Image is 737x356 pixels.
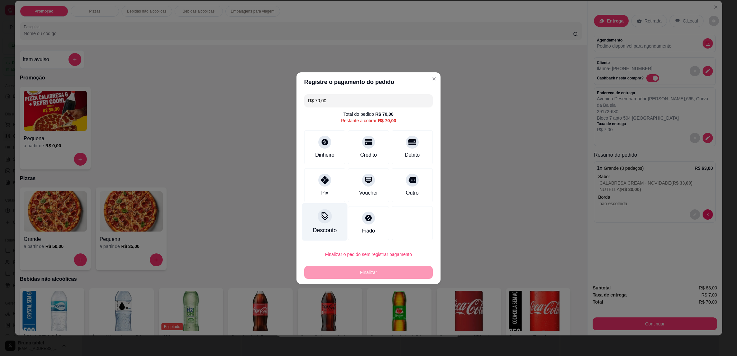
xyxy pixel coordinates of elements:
div: Outro [406,189,419,197]
div: Débito [405,151,420,159]
header: Registre o pagamento do pedido [296,72,441,92]
div: Crédito [360,151,377,159]
div: Total do pedido [343,111,394,117]
button: Close [429,74,439,84]
div: Dinheiro [315,151,334,159]
div: Restante a cobrar [341,117,396,124]
div: Fiado [362,227,375,235]
input: Ex.: hambúrguer de cordeiro [308,94,429,107]
div: R$ 70,00 [378,117,396,124]
button: Finalizar o pedido sem registrar pagamento [304,248,433,261]
div: Pix [321,189,328,197]
div: Desconto [313,226,337,234]
div: R$ 70,00 [375,111,394,117]
div: Voucher [359,189,378,197]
